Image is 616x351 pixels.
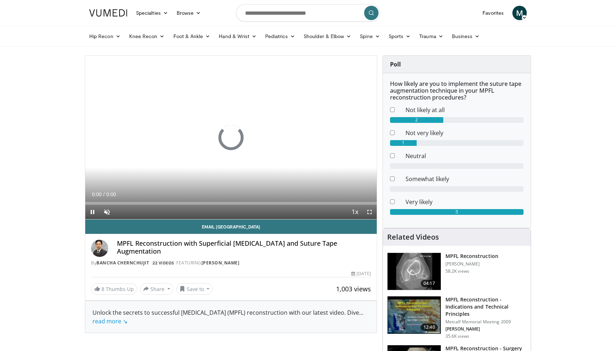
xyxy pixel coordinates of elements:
[400,106,529,114] dd: Not likely at all
[421,280,438,287] span: 04:17
[445,333,469,339] p: 35.6K views
[390,209,524,215] div: 5
[388,296,441,334] img: 642458_3.png.150x105_q85_crop-smart_upscale.jpg
[400,152,529,160] dd: Neutral
[92,191,101,197] span: 0:00
[388,253,441,290] img: 38434_0000_3.png.150x105_q85_crop-smart_upscale.jpg
[400,175,529,183] dd: Somewhat likely
[384,29,415,43] a: Sports
[117,240,371,255] h4: MPFL Reconstruction with Superficial [MEDICAL_DATA] and Suture Tape Augmentation
[351,271,371,277] div: [DATE]
[512,6,527,20] a: M
[400,198,529,206] dd: Very likely
[85,202,377,205] div: Progress Bar
[445,319,526,325] p: Metcalf Memorial Meeting 2009
[445,268,469,274] p: 58.2K views
[85,205,100,219] button: Pause
[140,283,173,295] button: Share
[106,191,116,197] span: 0:00
[91,283,137,295] a: 8 Thumbs Up
[169,29,215,43] a: Foot & Ankle
[390,80,524,101] h6: How likely are you to implement the suture tape augmentation technique in your MPFL reconstructio...
[362,205,377,219] button: Fullscreen
[445,296,526,318] h3: MPFL Reconstruction - Indications and Technical Principles
[91,260,371,266] div: By FEATURING
[91,240,108,257] img: Avatar
[101,286,104,292] span: 8
[236,4,380,22] input: Search topics, interventions
[92,317,127,325] a: read more ↘
[261,29,299,43] a: Pediatrics
[92,309,363,325] span: ...
[421,324,438,331] span: 12:40
[214,29,261,43] a: Hand & Wrist
[176,283,213,295] button: Save to
[89,9,127,17] img: VuMedi Logo
[150,260,177,266] a: 22 Videos
[201,260,240,266] a: [PERSON_NAME]
[387,296,526,339] a: 12:40 MPFL Reconstruction - Indications and Technical Principles Metcalf Memorial Meeting 2009 [P...
[299,29,355,43] a: Shoulder & Elbow
[390,60,401,68] strong: Poll
[445,261,498,267] p: [PERSON_NAME]
[355,29,384,43] a: Spine
[390,117,444,123] div: 2
[85,220,377,234] a: Email [GEOGRAPHIC_DATA]
[387,253,526,291] a: 04:17 MPFL Reconstruction [PERSON_NAME] 58.2K views
[103,191,105,197] span: /
[445,253,498,260] h3: MPFL Reconstruction
[400,129,529,137] dd: Not very likely
[336,285,371,293] span: 1,003 views
[415,29,448,43] a: Trauma
[445,326,526,332] p: [PERSON_NAME]
[100,205,114,219] button: Unmute
[96,260,149,266] a: Bancha Chernchujit
[92,308,370,325] div: Unlock the secrets to successful [MEDICAL_DATA] (MPFL) reconstruction with our latest video. Dive
[387,233,439,241] h4: Related Videos
[478,6,508,20] a: Favorites
[348,205,362,219] button: Playback Rate
[125,29,169,43] a: Knee Recon
[85,29,125,43] a: Hip Recon
[390,140,417,146] div: 1
[448,29,484,43] a: Business
[132,6,172,20] a: Specialties
[85,56,377,220] video-js: Video Player
[172,6,205,20] a: Browse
